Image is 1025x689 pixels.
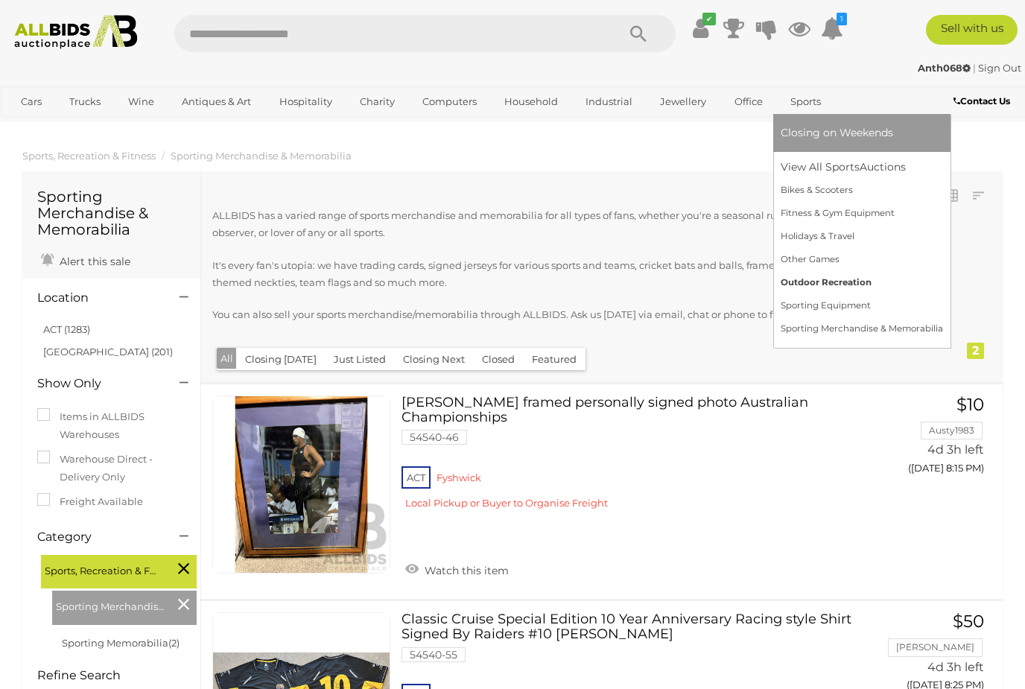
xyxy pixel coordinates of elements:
label: Freight Available [37,493,143,510]
p: ALLBIDS has a varied range of sports merchandise and memorabilia for all types of fans, whether y... [212,207,915,242]
a: Cars [11,89,51,114]
a: Industrial [576,89,642,114]
a: Wine [118,89,164,114]
a: Computers [413,89,486,114]
b: Contact Us [953,95,1010,107]
a: ACT (1283) [43,323,90,335]
a: Antiques & Art [172,89,261,114]
strong: Anth068 [918,62,971,74]
span: $10 [956,394,984,415]
i: ✔ [702,13,716,25]
div: 2 [967,343,984,359]
a: Trucks [60,89,110,114]
a: Hospitality [270,89,342,114]
img: Allbids.com.au [7,15,145,49]
span: | [973,62,976,74]
a: 1 [821,15,843,42]
a: Jewellery [650,89,716,114]
span: Sporting Merchandise & Memorabilia [56,594,168,615]
a: ✔ [690,15,712,42]
p: You can also sell your sports merchandise/memorabilia through ALLBIDS. Ask us [DATE] via email, c... [212,306,915,323]
a: [PERSON_NAME] framed personally signed photo Australian Championships 54540-46 ACT Fyshwick Local... [413,396,858,521]
h4: Refine Search [37,669,197,682]
a: Watch this item [402,558,512,580]
a: $10 Austy1983 4d 3h left ([DATE] 8:15 PM) [880,396,988,483]
button: Closed [473,348,524,371]
span: Sports, Recreation & Fitness [45,559,156,580]
a: Office [725,89,772,114]
h4: Category [37,530,157,544]
a: [GEOGRAPHIC_DATA] [11,114,136,139]
button: Closing [DATE] [236,348,326,371]
span: Watch this item [421,564,509,577]
span: $50 [953,611,984,632]
h4: Location [37,291,157,305]
button: Search [601,15,676,52]
label: Warehouse Direct - Delivery Only [37,451,185,486]
p: It's every fan's utopia: we have trading cards, signed jerseys for various sports and teams, cric... [212,257,915,292]
a: Sporting Memorabilia(2) [62,637,180,649]
h4: Show Only [37,377,157,390]
a: Anth068 [918,62,973,74]
a: Sporting Merchandise & Memorabilia [171,150,352,162]
a: Sports [781,89,831,114]
a: Charity [350,89,404,114]
a: Household [495,89,568,114]
a: Alert this sale [37,249,134,271]
button: All [217,348,237,369]
button: Just Listed [325,348,395,371]
a: Sign Out [978,62,1021,74]
a: Sports, Recreation & Fitness [22,150,156,162]
span: Alert this sale [56,255,130,268]
label: Items in ALLBIDS Warehouses [37,408,185,443]
a: [GEOGRAPHIC_DATA] (201) [43,346,173,358]
span: (2) [168,637,180,649]
button: Closing Next [394,348,474,371]
i: 1 [837,13,847,25]
button: Featured [523,348,586,371]
h1: Sporting Merchandise & Memorabilia [37,188,185,238]
a: Contact Us [953,93,1014,109]
a: Sell with us [926,15,1018,45]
